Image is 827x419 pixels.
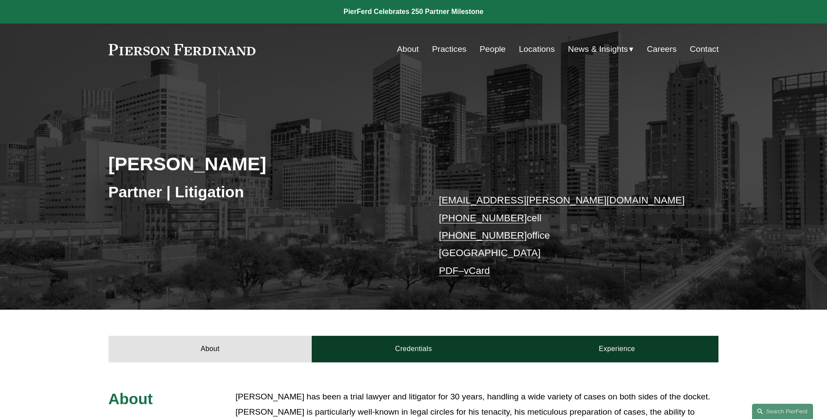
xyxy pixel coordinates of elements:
[464,265,490,276] a: vCard
[439,265,459,276] a: PDF
[109,152,414,175] h2: [PERSON_NAME]
[109,336,312,362] a: About
[480,41,506,57] a: People
[568,41,634,57] a: folder dropdown
[568,42,628,57] span: News & Insights
[439,213,527,223] a: [PHONE_NUMBER]
[439,192,693,280] p: cell office [GEOGRAPHIC_DATA] –
[439,195,685,206] a: [EMAIL_ADDRESS][PERSON_NAME][DOMAIN_NAME]
[439,230,527,241] a: [PHONE_NUMBER]
[109,390,153,407] span: About
[690,41,718,57] a: Contact
[109,182,414,202] h3: Partner | Litigation
[515,336,719,362] a: Experience
[312,336,515,362] a: Credentials
[397,41,419,57] a: About
[647,41,677,57] a: Careers
[752,404,813,419] a: Search this site
[519,41,555,57] a: Locations
[432,41,466,57] a: Practices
